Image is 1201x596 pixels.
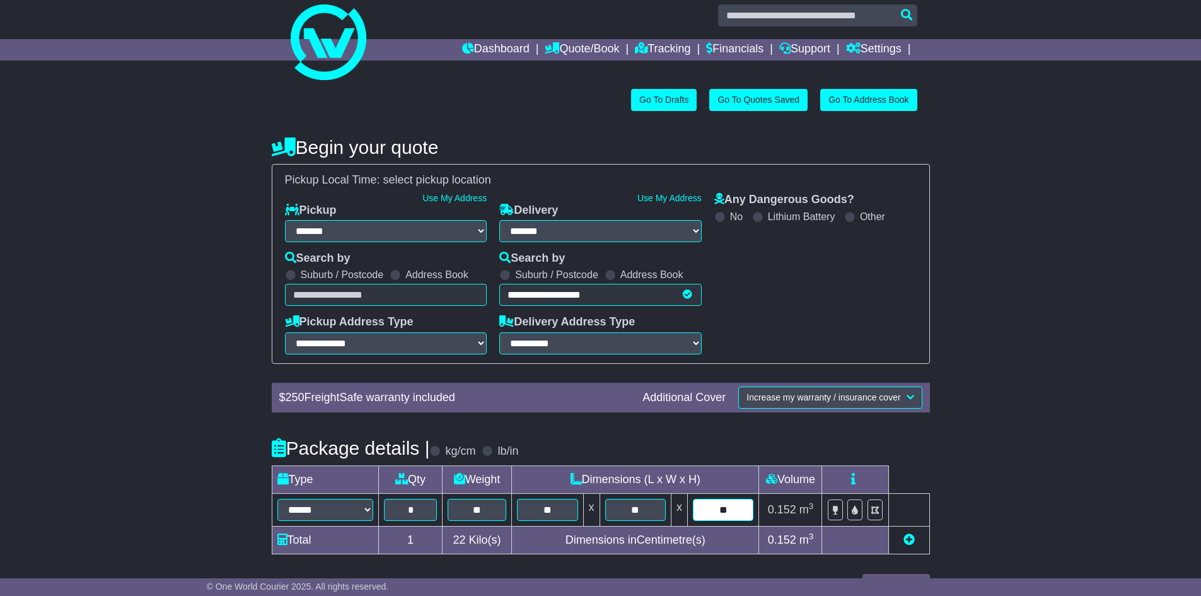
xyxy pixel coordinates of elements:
a: Support [779,39,830,61]
td: x [671,493,687,526]
a: Tracking [635,39,690,61]
label: lb/in [497,445,518,459]
td: x [583,493,600,526]
td: Dimensions in Centimetre(s) [512,526,759,554]
h4: Package details | [272,438,430,459]
label: Any Dangerous Goods? [714,193,854,207]
label: kg/cm [445,445,475,459]
a: Go To Drafts [631,89,697,111]
span: m [799,503,814,516]
span: 250 [286,391,305,404]
td: Total [272,526,379,554]
td: 1 [379,526,443,554]
label: Pickup [285,204,337,218]
a: Settings [846,39,902,61]
span: 0.152 [768,503,796,516]
h4: Begin your quote [272,137,930,158]
label: Suburb / Postcode [301,269,384,281]
a: Go To Quotes Saved [709,89,808,111]
label: No [730,211,743,223]
div: Additional Cover [636,391,732,405]
label: Other [860,211,885,223]
span: 0.152 [768,534,796,546]
label: Address Book [620,269,683,281]
td: Volume [759,465,822,493]
sup: 3 [809,532,814,541]
span: 22 [453,534,465,546]
label: Suburb / Postcode [515,269,598,281]
td: Qty [379,465,443,493]
td: Type [272,465,379,493]
span: m [799,534,814,546]
a: Add new item [903,534,915,546]
label: Pickup Address Type [285,315,414,329]
button: Get Quotes [862,574,930,596]
span: select pickup location [383,173,491,186]
a: Quote/Book [545,39,619,61]
div: $ FreightSafe warranty included [273,391,637,405]
label: Delivery [499,204,558,218]
a: Go To Address Book [820,89,917,111]
a: Use My Address [637,193,702,203]
label: Address Book [405,269,468,281]
label: Search by [499,252,565,266]
label: Lithium Battery [768,211,835,223]
label: Delivery Address Type [499,315,635,329]
button: Increase my warranty / insurance cover [738,387,922,409]
a: Financials [706,39,763,61]
a: Use My Address [422,193,487,203]
span: © One World Courier 2025. All rights reserved. [207,581,389,592]
sup: 3 [809,501,814,511]
label: Search by [285,252,351,266]
td: Weight [442,465,511,493]
div: Pickup Local Time: [279,173,923,187]
td: Dimensions (L x W x H) [512,465,759,493]
a: Dashboard [462,39,530,61]
td: Kilo(s) [442,526,511,554]
span: Increase my warranty / insurance cover [746,392,900,402]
